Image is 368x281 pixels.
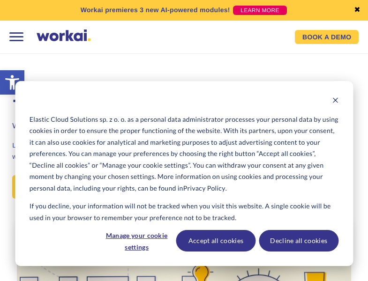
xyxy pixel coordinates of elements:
button: Decline all cookies [259,230,338,251]
a: ✖ [354,7,360,14]
a: APPLY [DATE]! [12,175,90,199]
button: Accept all cookies [176,230,256,251]
div: Cookie banner [15,81,353,266]
h1: .NET Developer (Support & Service) [12,87,355,108]
a: LEARN MORE [233,6,287,15]
h3: We are looking for a .NET Developer to actively support our Support & Service Team. [12,121,355,132]
p: If you decline, your information will not be tracked when you visit this website. A single cookie... [30,200,338,223]
button: Dismiss cookie banner [332,96,338,107]
a: BOOK A DEMO [295,30,359,44]
a: Privacy Policy [183,183,225,194]
button: Manage your cookie settings [101,230,173,251]
p: Elastic Cloud Solutions sp. z o. o. as a personal data administrator processes your personal data... [30,114,338,194]
p: Looking for new challenges or just tired of a boring software house reality? Let us show you what... [12,140,355,162]
p: Workai premieres 3 new AI-powered modules! [81,5,230,15]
